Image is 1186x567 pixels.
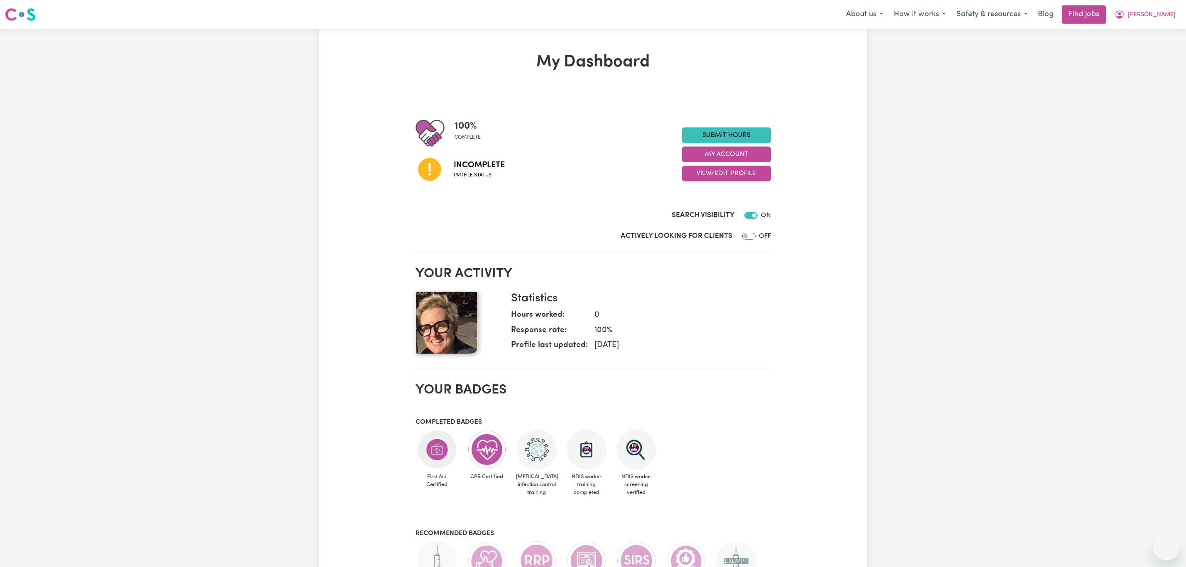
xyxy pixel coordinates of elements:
[511,325,588,340] dt: Response rate:
[5,7,36,22] img: Careseekers logo
[511,340,588,355] dt: Profile last updated:
[588,340,764,352] dd: [DATE]
[672,210,734,221] label: Search Visibility
[682,147,771,162] button: My Account
[621,231,732,242] label: Actively Looking for Clients
[511,292,764,306] h3: Statistics
[888,6,951,23] button: How it works
[1153,534,1179,560] iframe: Button to launch messaging window, conversation in progress
[416,469,459,492] span: First Aid Certified
[1109,6,1181,23] button: My Account
[761,212,771,219] span: ON
[588,309,764,321] dd: 0
[454,171,505,179] span: Profile status
[455,119,481,134] span: 100 %
[615,469,658,500] span: NDIS worker screening verified
[759,233,771,240] span: OFF
[1128,10,1176,20] span: [PERSON_NAME]
[841,6,888,23] button: About us
[1062,5,1106,24] a: Find jobs
[682,166,771,181] button: View/Edit Profile
[416,52,771,72] h1: My Dashboard
[5,5,36,24] a: Careseekers logo
[416,292,478,354] img: Your profile picture
[455,134,481,141] span: complete
[511,309,588,325] dt: Hours worked:
[416,266,771,282] h2: Your activity
[517,430,557,469] img: CS Academy: COVID-19 Infection Control Training course completed
[416,382,771,398] h2: Your badges
[416,530,771,538] h3: Recommended badges
[465,469,509,484] span: CPR Certified
[1033,5,1059,24] a: Blog
[454,159,505,171] span: Incomplete
[417,430,457,469] img: Care and support worker has completed First Aid Certification
[515,469,558,500] span: [MEDICAL_DATA] infection control training
[467,430,507,469] img: Care and support worker has completed CPR Certification
[416,418,771,426] h3: Completed badges
[565,469,608,500] span: NDIS worker training completed
[951,6,1033,23] button: Safety & resources
[682,127,771,143] a: Submit Hours
[567,430,606,469] img: CS Academy: Introduction to NDIS Worker Training course completed
[588,325,764,337] dd: 100 %
[455,119,487,148] div: Profile completeness: 100%
[616,430,656,469] img: NDIS Worker Screening Verified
